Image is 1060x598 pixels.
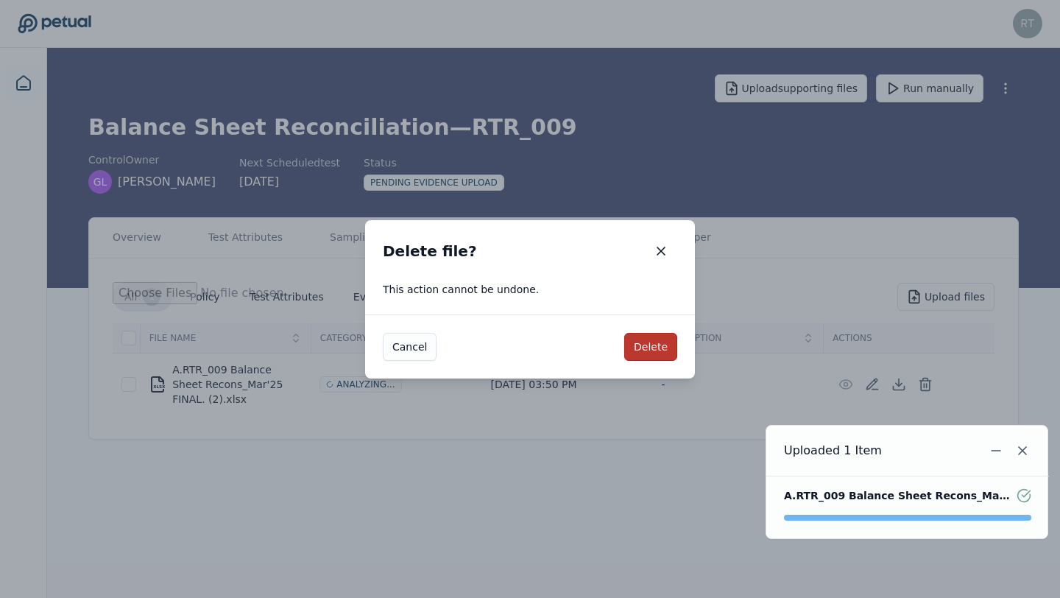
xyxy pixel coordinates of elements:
[624,333,677,361] button: Delete
[1009,437,1036,464] button: Close
[383,333,437,361] button: Cancel
[784,442,882,460] div: Uploaded 1 Item
[784,488,1011,503] div: A.RTR_009 Balance Sheet Recons_Mar'25 FINAL. (2).xlsx
[983,437,1009,464] button: Minimize
[383,241,477,261] h2: Delete file?
[383,282,677,297] div: This action cannot be undone.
